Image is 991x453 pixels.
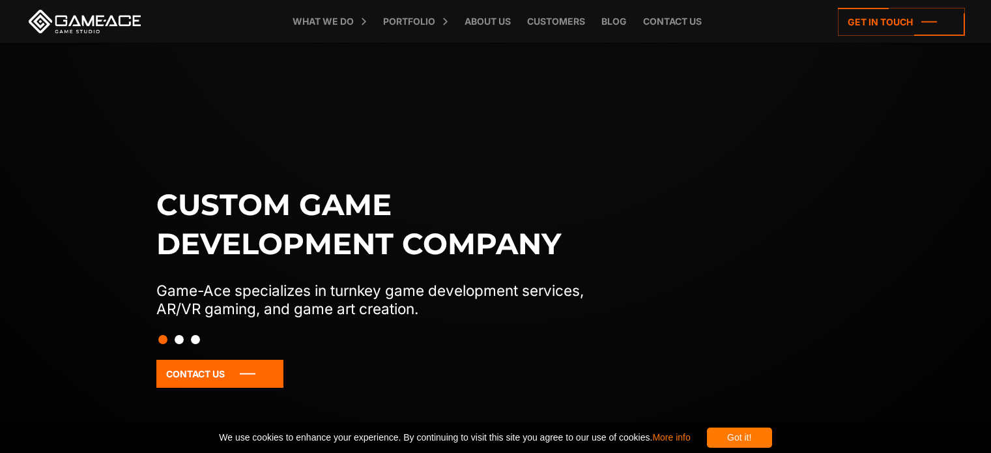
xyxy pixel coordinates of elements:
[219,428,690,448] span: We use cookies to enhance your experience. By continuing to visit this site you agree to our use ...
[156,282,611,318] p: Game-Ace specializes in turnkey game development services, AR/VR gaming, and game art creation.
[158,329,167,351] button: Slide 1
[838,8,965,36] a: Get in touch
[652,432,690,443] a: More info
[156,360,283,388] a: Contact Us
[707,428,772,448] div: Got it!
[156,185,611,263] h1: Custom game development company
[191,329,200,351] button: Slide 3
[175,329,184,351] button: Slide 2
